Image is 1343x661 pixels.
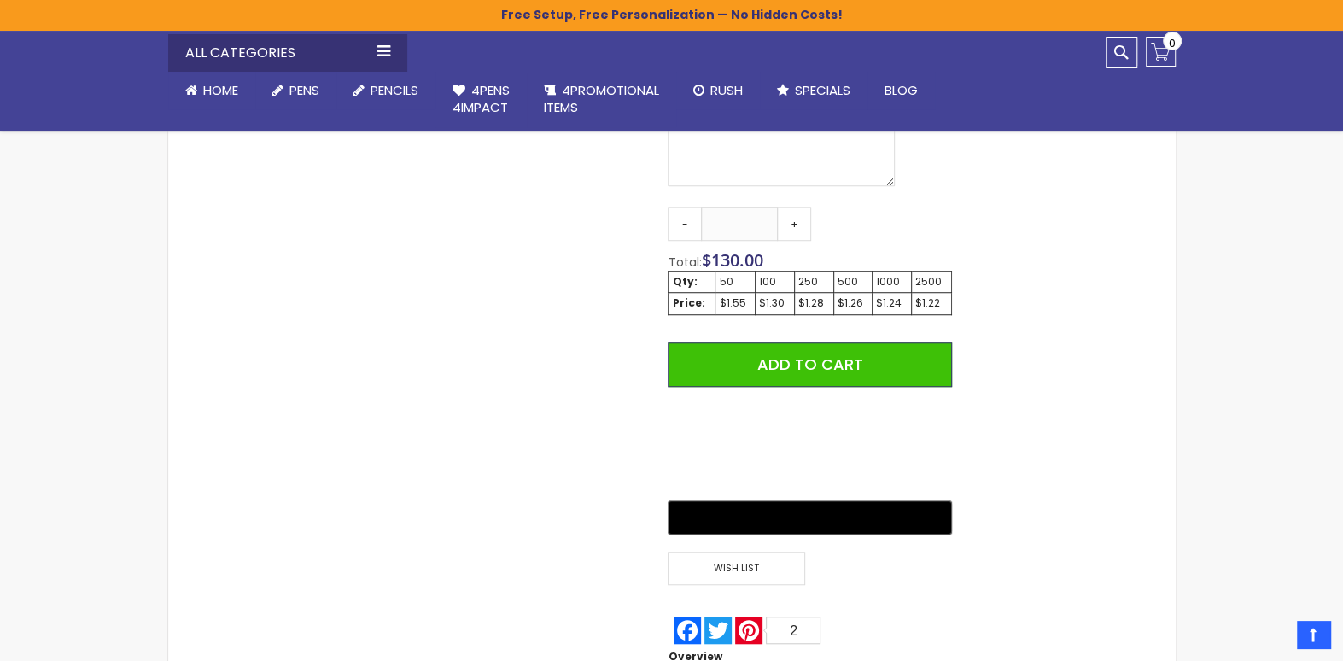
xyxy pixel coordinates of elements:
a: Wish List [668,552,809,585]
div: $1.24 [876,296,908,310]
div: $1.55 [719,296,751,310]
span: Home [203,81,238,99]
div: 1000 [876,275,908,289]
div: $1.30 [759,296,791,310]
a: + [777,207,811,241]
div: 50 [719,275,751,289]
iframe: Google Customer Reviews [1202,615,1343,661]
span: Rush [710,81,743,99]
span: Pencils [371,81,418,99]
span: Total: [668,254,701,271]
span: Add to Cart [757,354,863,375]
div: $1.26 [838,296,869,310]
span: $ [701,249,762,272]
span: 130.00 [710,249,762,272]
span: 0 [1169,35,1176,51]
div: $1.22 [915,296,948,310]
a: 0 [1146,37,1176,67]
a: Specials [760,72,867,109]
span: Wish List [668,552,804,585]
span: 4Pens 4impact [453,81,510,116]
span: Blog [885,81,918,99]
div: 100 [759,275,791,289]
button: Buy with GPay [668,500,951,535]
a: Home [168,72,255,109]
a: Rush [676,72,760,109]
span: Pens [289,81,319,99]
a: 4Pens4impact [435,72,527,127]
a: 4PROMOTIONALITEMS [527,72,676,127]
div: 250 [798,275,830,289]
strong: Qty: [672,274,697,289]
span: 4PROMOTIONAL ITEMS [544,81,659,116]
strong: Price: [672,295,704,310]
div: 500 [838,275,869,289]
iframe: PayPal [668,400,951,488]
a: - [668,207,702,241]
a: Facebook [672,617,703,644]
span: 2 [790,623,797,638]
a: Blog [867,72,935,109]
div: All Categories [168,34,407,72]
button: Add to Cart [668,342,951,387]
a: Pinterest2 [733,617,822,644]
a: Twitter [703,617,733,644]
span: Specials [795,81,850,99]
div: $1.28 [798,296,830,310]
div: 2500 [915,275,948,289]
a: Pens [255,72,336,109]
a: Pencils [336,72,435,109]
